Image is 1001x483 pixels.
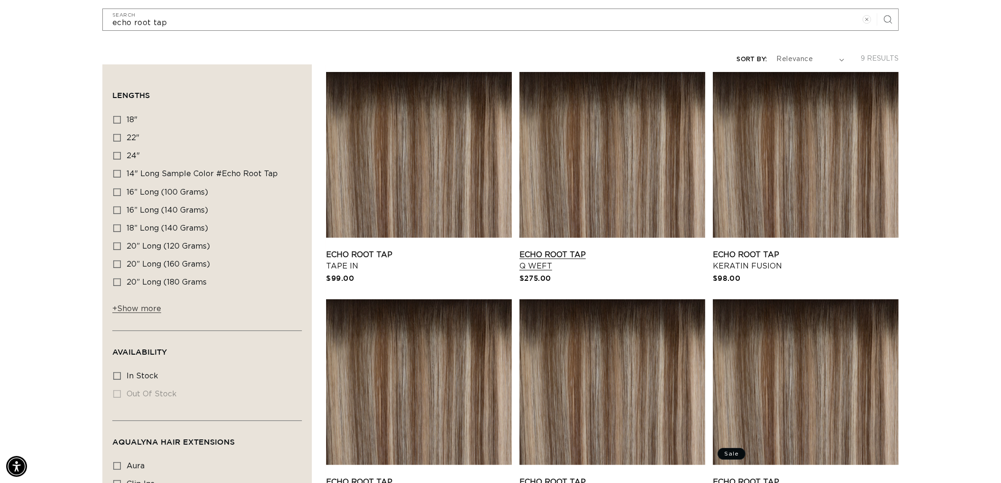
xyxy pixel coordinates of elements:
[519,249,705,272] a: Echo Root Tap Q Weft
[861,55,899,62] span: 9 results
[112,438,235,446] span: AquaLyna Hair Extensions
[127,224,208,232] span: 18” Long (140 grams)
[112,74,302,108] summary: Lengths (0 selected)
[127,170,278,178] span: 14" Long Sample Color #Echo Root Tap
[877,9,898,30] button: Search
[112,421,302,455] summary: AquaLyna Hair Extensions (0 selected)
[112,305,117,313] span: +
[127,152,140,160] span: 24"
[856,9,877,30] button: Clear search term
[127,260,210,268] span: 20” Long (160 grams)
[326,249,512,272] a: Echo Root Tap Tape In
[737,56,767,63] label: Sort by:
[127,206,208,214] span: 16” Long (140 grams)
[112,304,164,319] button: Show more
[112,331,302,365] summary: Availability (0 selected)
[127,134,139,142] span: 22"
[6,456,27,477] div: Accessibility Menu
[127,242,210,250] span: 20” Long (120 grams)
[112,91,150,99] span: Lengths
[112,348,167,356] span: Availability
[713,249,899,272] a: Echo Root Tap Keratin Fusion
[127,462,145,470] span: aura
[103,9,898,30] input: Search
[127,372,158,380] span: In stock
[127,116,137,124] span: 18"
[869,381,1001,483] iframe: Chat Widget
[127,188,208,196] span: 16” Long (100 grams)
[127,278,207,286] span: 20” Long (180 grams
[112,305,161,313] span: Show more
